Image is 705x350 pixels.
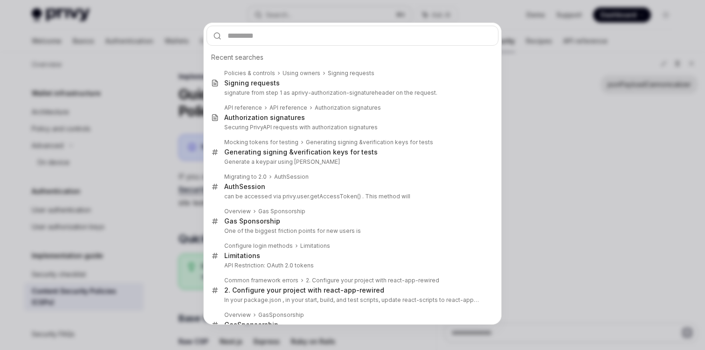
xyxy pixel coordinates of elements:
div: Configure login methods [224,242,293,250]
b: Gas Spons [258,208,288,215]
div: orship [258,208,305,215]
div: Overview [224,311,251,319]
b: Securing Privy [224,124,263,131]
div: AuthSession [274,173,309,181]
b: Sponsor [269,311,292,318]
p: signature from step 1 as a header on the request. [224,89,479,97]
div: Authorization signatures [224,113,305,122]
b: verification key [294,148,345,156]
div: Authorization signatures [315,104,381,112]
b: API Restriction [224,262,264,269]
div: Gas ship [224,321,278,329]
div: API reference [224,104,262,112]
div: Mocking tokens for testing [224,139,298,146]
p: In your package.json , in your start, build, and test scripts, update react-scripts to react-app-rew [224,296,479,304]
div: 2. Configure your project with react-app-rewired [224,286,384,294]
div: Policies & controls [224,70,275,77]
div: Migrating to 2.0 [224,173,267,181]
div: Limitations [300,242,330,250]
b: Gas Spons [224,217,260,225]
b: privy-authorization-signature [295,89,375,96]
div: Common framework errors [224,277,298,284]
div: Overview [224,208,251,215]
div: Using owners [283,70,320,77]
p: : OAuth 2.0 tokens [224,262,479,269]
b: Sponsor [237,321,264,329]
div: Limitations [224,252,260,260]
div: Gas ship [258,311,304,319]
div: Signing requests [224,79,280,87]
p: can be accessed via privy.user. () . This method will [224,193,479,200]
b: getAccessToken [310,193,357,200]
div: Signing requests [328,70,374,77]
div: 2. Configure your project with react-app-rewired [306,277,439,284]
span: Recent searches [211,53,263,62]
p: Generate a keypair using [PERSON_NAME] [224,158,479,166]
div: AuthSession [224,182,265,191]
div: API reference [270,104,307,112]
p: One of the biggest friction points for new users is [224,227,479,235]
div: Generating signing & s for tests [224,148,378,156]
div: Generating signing & s for tests [306,139,433,146]
p: API requests with authorization signatures [224,124,479,131]
b: verification key [363,139,405,146]
div: orship [224,217,280,225]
